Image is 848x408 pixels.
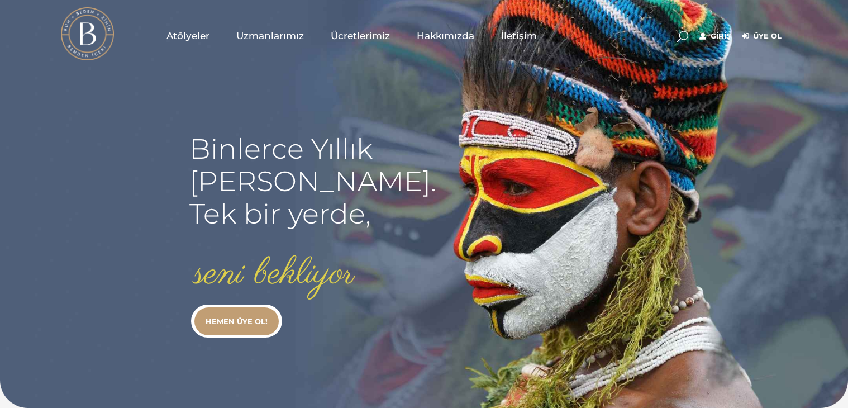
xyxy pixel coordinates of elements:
a: Hakkımızda [403,8,488,64]
rs-layer: Binlerce Yıllık [PERSON_NAME]. Tek bir yerde, [189,133,436,230]
a: Ücretlerimiz [317,8,403,64]
a: Atölyeler [153,8,223,64]
span: Atölyeler [166,30,209,42]
rs-layer: seni bekliyor [194,254,354,295]
a: Giriş [699,30,731,43]
a: Üye Ol [742,30,782,43]
span: Uzmanlarımız [236,30,304,42]
span: Ücretlerimiz [331,30,390,42]
a: HEMEN ÜYE OL! [194,307,279,335]
a: Uzmanlarımız [223,8,317,64]
img: light logo [61,7,114,60]
span: İletişim [501,30,537,42]
a: İletişim [488,8,550,64]
span: Hakkımızda [417,30,474,42]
